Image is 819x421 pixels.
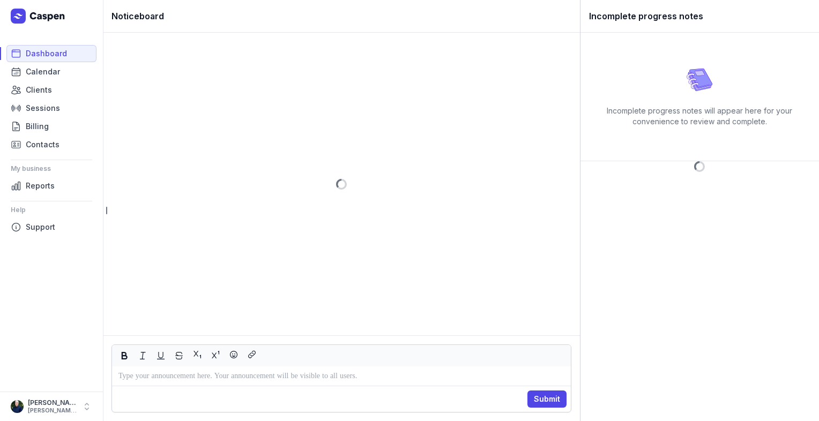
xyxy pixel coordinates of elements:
button: Submit [527,390,567,408]
div: Help [11,201,92,219]
div: [PERSON_NAME][EMAIL_ADDRESS][DOMAIN_NAME][PERSON_NAME] [28,407,77,415]
div: Incomplete progress notes will appear here for your convenience to review and complete. [589,106,810,127]
img: User profile image [11,400,24,413]
span: Reports [26,179,55,192]
div: My business [11,160,92,177]
span: Clients [26,84,52,96]
span: Submit [534,393,560,405]
span: Contacts [26,138,59,151]
span: Support [26,221,55,234]
span: Billing [26,120,49,133]
span: Sessions [26,102,60,115]
span: Calendar [26,65,60,78]
span: Dashboard [26,47,67,60]
div: [PERSON_NAME] [28,399,77,407]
